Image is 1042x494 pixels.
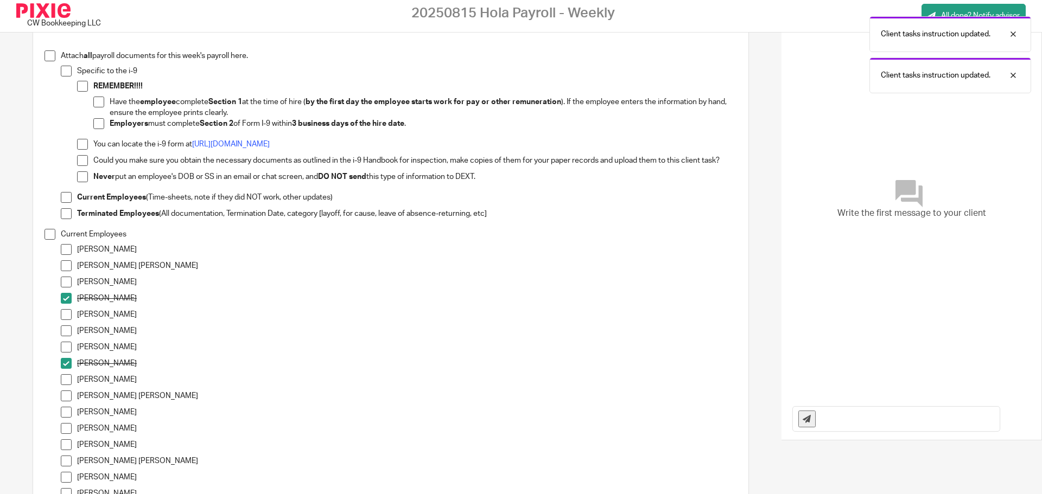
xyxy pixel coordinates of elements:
[61,229,737,240] p: Current Employees
[411,5,615,22] h2: 20250815 Hola Payroll - Weekly
[77,439,737,450] p: [PERSON_NAME]
[77,277,737,287] p: [PERSON_NAME]
[16,3,106,29] div: CW Bookkeeping LLC
[77,194,146,201] strong: Current Employees
[77,66,737,76] p: Specific to the i-9
[881,70,990,81] p: Client tasks instruction updated.
[110,120,148,127] strong: Employers
[110,118,737,129] p: must complete of Form I-9 within .
[77,423,737,434] p: [PERSON_NAME]
[77,260,737,271] p: [PERSON_NAME] [PERSON_NAME]
[77,407,737,418] p: [PERSON_NAME]
[84,52,92,60] strong: all
[77,309,737,320] p: [PERSON_NAME]
[200,120,233,127] strong: Section 2
[318,173,347,181] strong: DO NOT
[349,173,366,181] strong: send
[77,390,737,401] p: [PERSON_NAME] [PERSON_NAME]
[77,472,737,483] p: [PERSON_NAME]
[208,98,242,106] strong: Section 1
[837,207,986,220] span: Write the first message to your client
[306,98,561,106] strong: by the first day the employee starts work for pay or other remuneration
[93,155,737,166] p: Could you make sure you obtain the necessary documents as outlined in the i-9 Handbook for inspec...
[77,208,737,219] p: (All documentation, Termination Date, category [layoff, for cause, leave of absence-returning, etc]
[77,244,737,255] p: [PERSON_NAME]
[93,171,737,182] p: put an employee's DOB or SS in an email or chat screen, and this type of information to DEXT.
[77,293,737,304] p: [PERSON_NAME]
[77,210,159,217] strong: Terminated Employees
[77,358,737,369] p: [PERSON_NAME]
[140,98,176,106] strong: employee
[93,139,737,150] p: You can locate the i-9 form at
[881,29,990,40] p: Client tasks instruction updated.
[77,342,737,352] p: [PERSON_NAME]
[93,173,115,181] strong: Never
[192,140,270,148] a: [URL][DOMAIN_NAME]
[110,97,737,119] p: Have the complete at the time of hire ( ). If the employee enters the information by hand, ensure...
[61,50,737,61] p: Attach payroll documents for this week's payroll here.
[292,120,404,127] strong: 3 business days of the hire date
[93,82,143,90] strong: REMEMBER!!!!
[77,455,737,466] p: [PERSON_NAME] [PERSON_NAME]
[77,325,737,336] p: [PERSON_NAME]
[922,4,1026,28] a: All done? Notify advisor
[77,374,737,385] p: [PERSON_NAME]
[27,18,101,29] div: CW Bookkeeping LLC
[77,192,737,203] p: (Time-sheets, note if they did NOT work, other updates)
